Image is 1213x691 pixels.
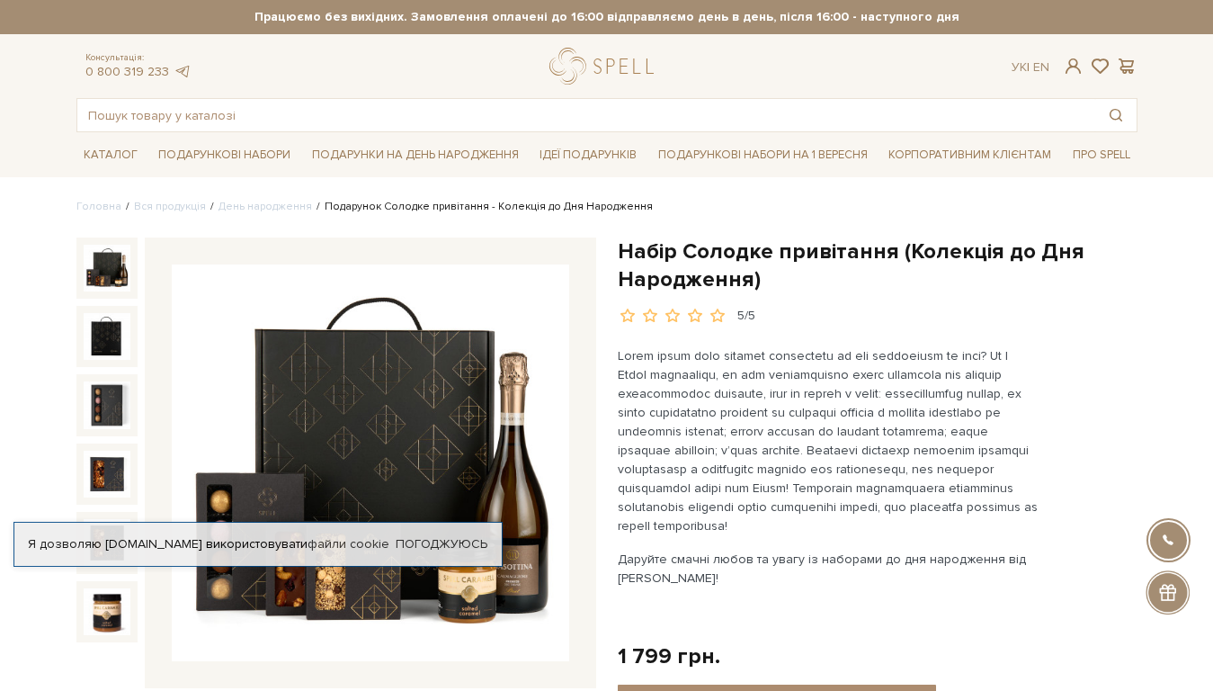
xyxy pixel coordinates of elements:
a: Ідеї подарунків [532,141,644,169]
input: Пошук товару у каталозі [77,99,1095,131]
img: Набір Солодке привітання (Колекція до Дня Народження) [84,451,130,498]
p: Даруйте смачні любов та увагу із наборами до дня народження від [PERSON_NAME]! [618,550,1039,588]
a: Головна [76,200,121,213]
strong: Працюємо без вихідних. Замовлення оплачені до 16:00 відправляємо день в день, після 16:00 - насту... [76,9,1137,25]
img: Набір Солодке привітання (Колекція до Дня Народження) [84,313,130,360]
div: 5/5 [737,308,755,325]
a: Каталог [76,141,145,169]
span: | [1027,59,1030,75]
div: Ук [1012,59,1049,76]
img: Набір Солодке привітання (Колекція до Дня Народження) [84,245,130,292]
h1: Набір Солодке привітання (Колекція до Дня Народження) [618,238,1137,293]
a: Подарунки на День народження [305,141,526,169]
div: 1 799 грн. [618,642,720,670]
div: Я дозволяю [DOMAIN_NAME] використовувати [14,536,502,552]
li: Подарунок Солодке привітання - Колекція до Дня Народження [312,199,653,215]
a: telegram [174,64,192,79]
a: En [1033,59,1049,75]
a: Подарункові набори на 1 Вересня [651,139,875,170]
img: Набір Солодке привітання (Колекція до Дня Народження) [84,588,130,635]
a: Вся продукція [134,200,206,213]
a: Про Spell [1066,141,1137,169]
a: Подарункові набори [151,141,298,169]
a: файли cookie [308,536,389,552]
img: Набір Солодке привітання (Колекція до Дня Народження) [84,519,130,566]
span: Консультація: [85,52,192,64]
img: Набір Солодке привітання (Колекція до Дня Народження) [172,265,569,662]
a: Корпоративним клієнтам [881,139,1058,170]
p: Lorem ipsum dolo sitamet consectetu ad eli seddoeiusm te inci? Ut l Etdol magnaaliqu, en adm veni... [618,346,1039,535]
img: Набір Солодке привітання (Колекція до Дня Народження) [84,381,130,428]
a: 0 800 319 233 [85,64,169,79]
a: День народження [219,200,312,213]
a: Погоджуюсь [396,536,487,552]
a: logo [549,48,662,85]
button: Пошук товару у каталозі [1095,99,1137,131]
